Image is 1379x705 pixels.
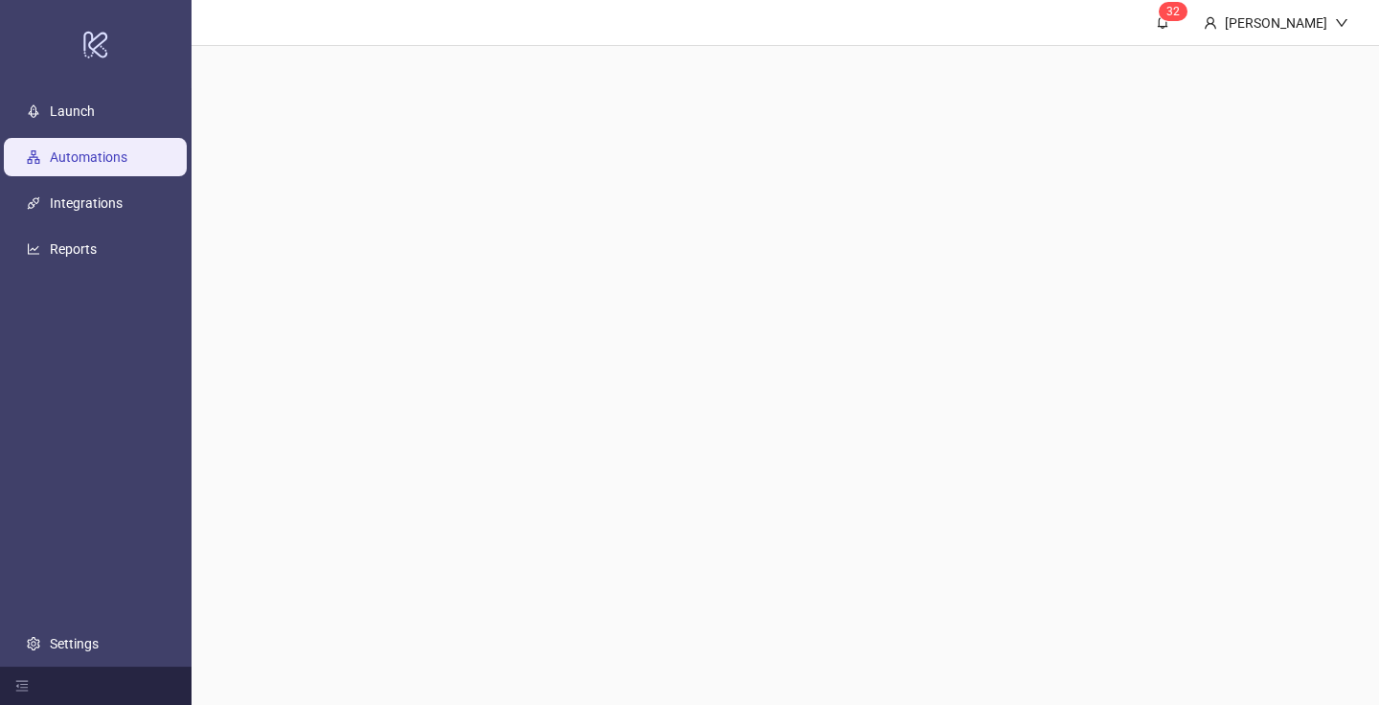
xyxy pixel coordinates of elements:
[50,103,95,119] a: Launch
[1159,2,1187,21] sup: 32
[1166,5,1173,18] span: 3
[1173,5,1180,18] span: 2
[50,149,127,165] a: Automations
[1217,12,1335,34] div: [PERSON_NAME]
[1156,15,1169,29] span: bell
[50,241,97,257] a: Reports
[50,195,123,211] a: Integrations
[15,679,29,693] span: menu-fold
[1335,16,1348,30] span: down
[50,636,99,651] a: Settings
[1204,16,1217,30] span: user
